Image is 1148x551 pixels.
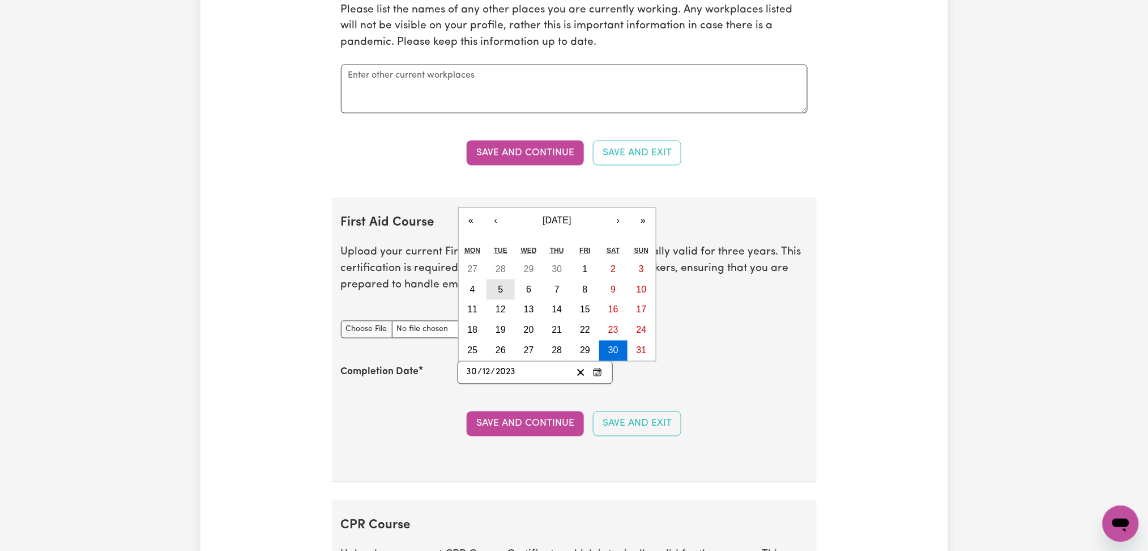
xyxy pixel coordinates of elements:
[593,412,681,436] button: Save and Exit
[571,259,599,279] button: December 1, 2023
[571,279,599,300] button: December 8, 2023
[637,346,647,355] abbr: December 31, 2023
[486,300,515,320] button: December 12, 2023
[599,279,628,300] button: December 9, 2023
[590,365,605,380] button: Enter the Completion Date of your First Aid Course
[543,279,571,300] button: December 7, 2023
[607,247,620,255] abbr: Saturday
[571,300,599,320] button: December 15, 2023
[550,247,564,255] abbr: Thursday
[628,341,656,361] button: December 31, 2023
[509,208,606,233] button: [DATE]
[515,259,543,279] button: November 29, 2023
[496,305,506,315] abbr: December 12, 2023
[515,320,543,341] button: December 20, 2023
[571,341,599,361] button: December 29, 2023
[611,264,616,274] abbr: December 2, 2023
[543,259,571,279] button: November 30, 2023
[524,305,534,315] abbr: December 13, 2023
[608,346,618,355] abbr: December 30, 2023
[637,325,647,335] abbr: December 24, 2023
[341,244,808,293] p: Upload your current First Aid Course Certificate, which is typically valid for three years. This ...
[341,215,808,231] h2: First Aid Course
[470,285,475,294] abbr: December 4, 2023
[606,208,631,233] button: ›
[466,365,478,380] input: --
[580,325,590,335] abbr: December 22, 2023
[341,365,419,380] label: Completion Date
[496,365,517,380] input: ----
[1103,506,1139,542] iframe: Button to launch messaging window
[599,341,628,361] button: December 30, 2023
[494,247,507,255] abbr: Tuesday
[498,285,503,294] abbr: December 5, 2023
[608,325,618,335] abbr: December 23, 2023
[526,285,531,294] abbr: December 6, 2023
[491,367,496,378] span: /
[515,300,543,320] button: December 13, 2023
[608,305,618,315] abbr: December 16, 2023
[467,305,477,315] abbr: December 11, 2023
[593,141,681,166] button: Save and Exit
[552,305,562,315] abbr: December 14, 2023
[628,279,656,300] button: December 10, 2023
[628,300,656,320] button: December 17, 2023
[341,2,808,51] p: Please list the names of any other places you are currently working. Any workplaces listed will n...
[552,264,562,274] abbr: November 30, 2023
[580,346,590,355] abbr: December 29, 2023
[478,367,483,378] span: /
[524,264,534,274] abbr: November 29, 2023
[483,365,491,380] input: --
[599,259,628,279] button: December 2, 2023
[599,300,628,320] button: December 16, 2023
[515,279,543,300] button: December 6, 2023
[459,320,487,341] button: December 18, 2023
[459,300,487,320] button: December 11, 2023
[634,247,648,255] abbr: Sunday
[571,320,599,341] button: December 22, 2023
[524,325,534,335] abbr: December 20, 2023
[554,285,560,294] abbr: December 7, 2023
[459,208,484,233] button: «
[583,264,588,274] abbr: December 1, 2023
[467,325,477,335] abbr: December 18, 2023
[484,208,509,233] button: ‹
[467,412,584,436] button: Save and Continue
[543,215,571,225] span: [DATE]
[552,346,562,355] abbr: December 28, 2023
[552,325,562,335] abbr: December 21, 2023
[459,341,487,361] button: December 25, 2023
[543,300,571,320] button: December 14, 2023
[486,341,515,361] button: December 26, 2023
[524,346,534,355] abbr: December 27, 2023
[543,320,571,341] button: December 21, 2023
[637,285,647,294] abbr: December 10, 2023
[611,285,616,294] abbr: December 9, 2023
[579,247,590,255] abbr: Friday
[467,141,584,166] button: Save and Continue
[599,320,628,341] button: December 23, 2023
[464,247,480,255] abbr: Monday
[543,341,571,361] button: December 28, 2023
[341,519,808,534] h2: CPR Course
[467,264,477,274] abbr: November 27, 2023
[486,259,515,279] button: November 28, 2023
[459,279,487,300] button: December 4, 2023
[637,305,647,315] abbr: December 17, 2023
[496,325,506,335] abbr: December 19, 2023
[467,346,477,355] abbr: December 25, 2023
[583,285,588,294] abbr: December 8, 2023
[521,247,537,255] abbr: Wednesday
[459,259,487,279] button: November 27, 2023
[580,305,590,315] abbr: December 15, 2023
[496,346,506,355] abbr: December 26, 2023
[628,320,656,341] button: December 24, 2023
[572,365,590,380] button: Clear date
[631,208,656,233] button: »
[628,259,656,279] button: December 3, 2023
[639,264,644,274] abbr: December 3, 2023
[486,320,515,341] button: December 19, 2023
[496,264,506,274] abbr: November 28, 2023
[486,279,515,300] button: December 5, 2023
[515,341,543,361] button: December 27, 2023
